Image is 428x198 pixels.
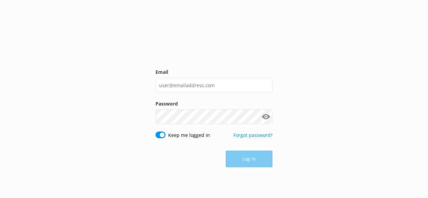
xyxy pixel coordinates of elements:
button: Show password [259,110,273,124]
label: Email [155,68,273,76]
label: Keep me logged in [168,132,210,139]
input: user@emailaddress.com [155,78,273,93]
a: Forgot password? [233,132,273,138]
label: Password [155,100,273,108]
